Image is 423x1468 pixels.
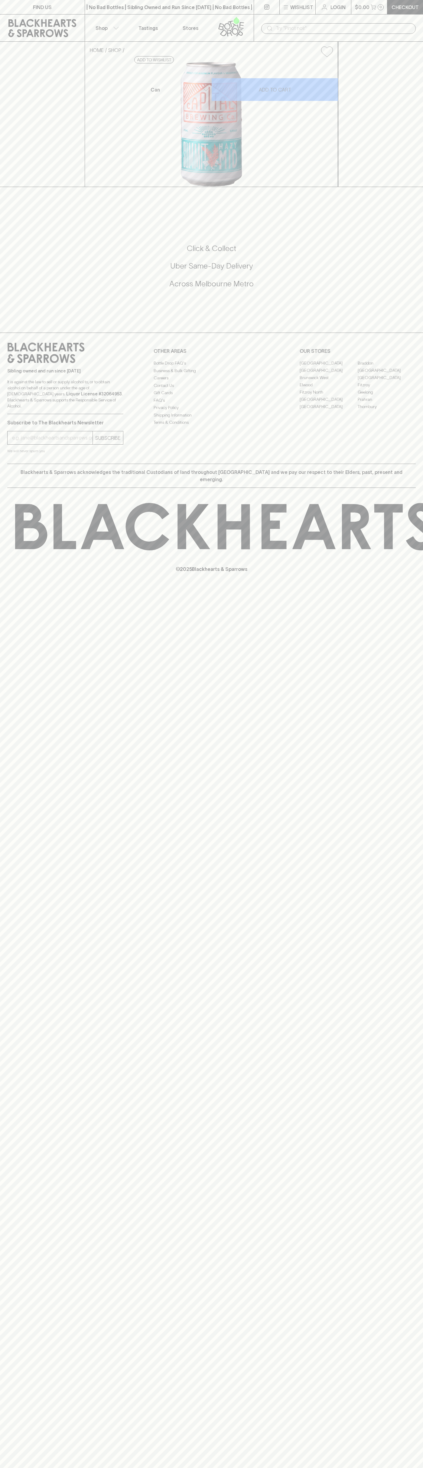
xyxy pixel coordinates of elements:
a: Contact Us [154,382,270,389]
h5: Click & Collect [7,243,416,253]
p: Sibling owned and run since [DATE] [7,368,123,374]
p: OUR STORES [300,347,416,355]
a: [GEOGRAPHIC_DATA] [300,396,358,403]
a: Elwood [300,381,358,388]
strong: Liquor License #32064953 [66,391,122,396]
p: $0.00 [355,4,369,11]
p: Login [330,4,346,11]
a: Stores [169,14,212,41]
a: Fitzroy North [300,388,358,396]
p: SUBSCRIBE [95,434,121,442]
a: Prahran [358,396,416,403]
a: Terms & Conditions [154,419,270,426]
p: Stores [183,24,198,32]
img: 19774.png [85,62,338,187]
h5: Uber Same-Day Delivery [7,261,416,271]
button: Add to wishlist [134,56,174,63]
button: Shop [85,14,127,41]
p: OTHER AREAS [154,347,270,355]
a: [GEOGRAPHIC_DATA] [300,403,358,410]
a: Brunswick West [300,374,358,381]
a: Gift Cards [154,389,270,397]
p: Tastings [138,24,158,32]
p: It is against the law to sell or supply alcohol to, or to obtain alcohol on behalf of a person un... [7,379,123,409]
a: Business & Bulk Gifting [154,367,270,374]
a: Careers [154,375,270,382]
div: Can [148,84,211,96]
button: Add to wishlist [319,44,335,60]
a: SHOP [108,47,121,53]
p: Blackhearts & Sparrows acknowledges the traditional Custodians of land throughout [GEOGRAPHIC_DAT... [12,468,411,483]
p: We will never spam you [7,448,123,454]
input: e.g. jane@blackheartsandsparrows.com.au [12,433,93,443]
p: Can [151,86,160,93]
button: SUBSCRIBE [93,431,123,444]
p: Shop [96,24,108,32]
h5: Across Melbourne Metro [7,279,416,289]
p: 0 [379,5,382,9]
p: FIND US [33,4,52,11]
p: Subscribe to The Blackhearts Newsletter [7,419,123,426]
a: Braddon [358,359,416,367]
a: HOME [90,47,104,53]
div: Call to action block [7,219,416,320]
a: [GEOGRAPHIC_DATA] [300,359,358,367]
a: [GEOGRAPHIC_DATA] [300,367,358,374]
a: Geelong [358,388,416,396]
a: Fitzroy [358,381,416,388]
a: Bottle Drop FAQ's [154,360,270,367]
a: Thornbury [358,403,416,410]
a: FAQ's [154,397,270,404]
a: Shipping Information [154,411,270,419]
a: [GEOGRAPHIC_DATA] [358,367,416,374]
p: Checkout [392,4,419,11]
p: Wishlist [290,4,313,11]
input: Try "Pinot noir" [276,24,411,33]
a: [GEOGRAPHIC_DATA] [358,374,416,381]
a: Privacy Policy [154,404,270,411]
a: Tastings [127,14,169,41]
